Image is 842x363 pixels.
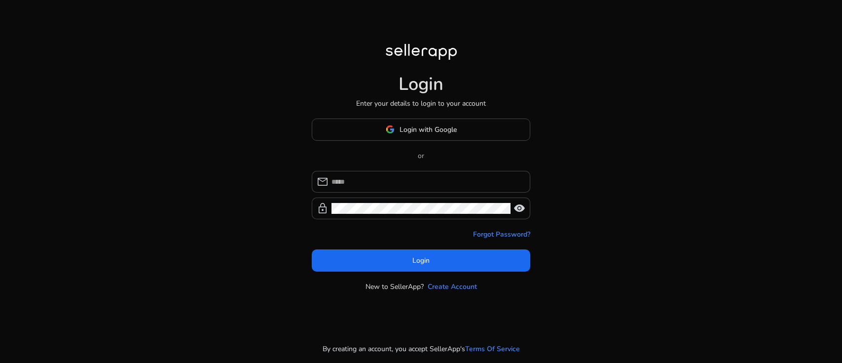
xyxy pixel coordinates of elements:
[317,202,329,214] span: lock
[386,125,395,134] img: google-logo.svg
[465,344,520,354] a: Terms Of Service
[312,119,530,141] button: Login with Google
[366,282,424,292] p: New to SellerApp?
[412,255,430,266] span: Login
[473,229,530,240] a: Forgot Password?
[312,249,530,272] button: Login
[356,98,486,109] p: Enter your details to login to your account
[317,176,329,188] span: mail
[428,282,477,292] a: Create Account
[400,124,457,135] span: Login with Google
[513,202,525,214] span: visibility
[312,151,530,161] p: or
[399,74,443,95] h1: Login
